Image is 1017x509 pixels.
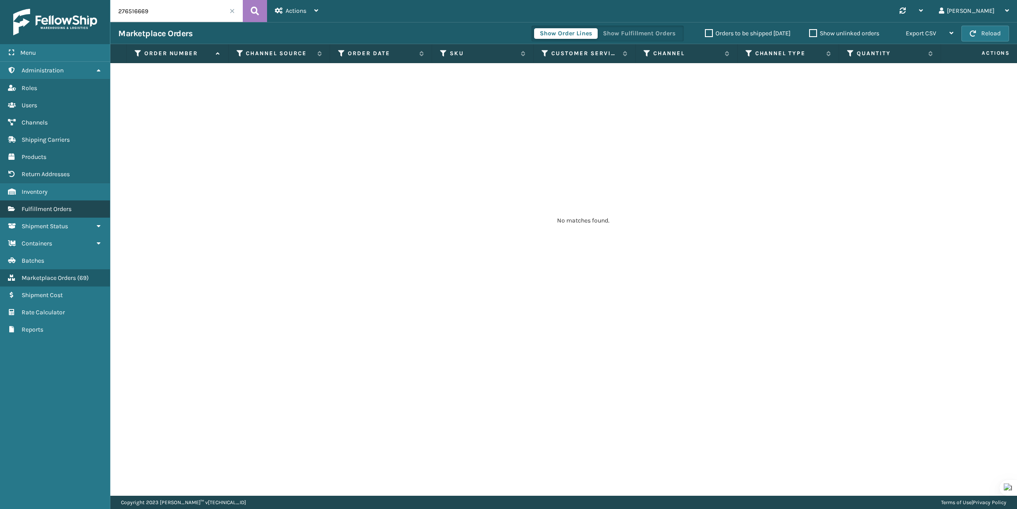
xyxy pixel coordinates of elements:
[22,326,43,333] span: Reports
[286,7,306,15] span: Actions
[450,49,517,57] label: SKU
[22,136,70,143] span: Shipping Carriers
[653,49,720,57] label: Channel
[857,49,924,57] label: Quantity
[22,205,72,213] span: Fulfillment Orders
[944,46,1015,60] span: Actions
[941,496,1006,509] div: |
[597,28,681,39] button: Show Fulfillment Orders
[348,49,415,57] label: Order Date
[22,257,44,264] span: Batches
[121,496,246,509] p: Copyright 2023 [PERSON_NAME]™ v [TECHNICAL_ID]
[22,153,46,161] span: Products
[20,49,36,57] span: Menu
[809,30,879,37] label: Show unlinked orders
[13,9,97,35] img: logo
[246,49,313,57] label: Channel Source
[941,499,972,505] a: Terms of Use
[973,499,1006,505] a: Privacy Policy
[22,222,68,230] span: Shipment Status
[22,84,37,92] span: Roles
[22,119,48,126] span: Channels
[906,30,936,37] span: Export CSV
[755,49,822,57] label: Channel Type
[22,309,65,316] span: Rate Calculator
[961,26,1009,41] button: Reload
[22,188,48,196] span: Inventory
[22,67,64,74] span: Administration
[144,49,211,57] label: Order Number
[22,102,37,109] span: Users
[22,291,63,299] span: Shipment Cost
[534,28,598,39] button: Show Order Lines
[118,28,192,39] h3: Marketplace Orders
[77,274,89,282] span: ( 69 )
[705,30,791,37] label: Orders to be shipped [DATE]
[22,170,70,178] span: Return Addresses
[22,240,52,247] span: Containers
[22,274,76,282] span: Marketplace Orders
[551,49,618,57] label: Customer Service Order Number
